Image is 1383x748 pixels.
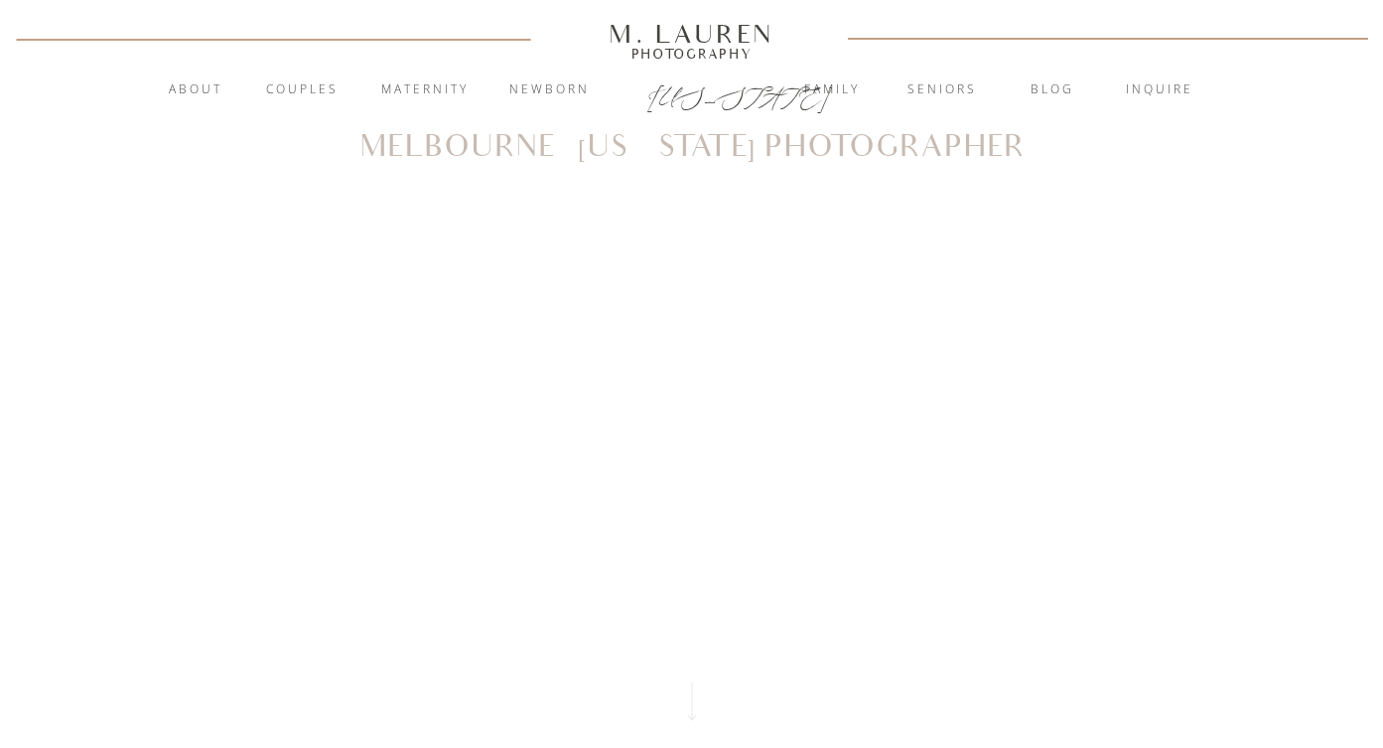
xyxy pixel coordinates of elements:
[249,80,356,100] a: Couples
[647,81,738,105] a: [US_STATE]
[999,80,1106,100] a: blog
[158,80,234,100] a: About
[330,133,1055,162] h1: Melbourne [US_STATE] Photographer
[550,23,834,45] a: M. Lauren
[778,80,886,100] a: Family
[625,659,761,676] a: View Gallery
[371,80,479,100] a: Maternity
[496,80,604,100] a: Newborn
[601,49,783,59] a: Photography
[889,80,996,100] a: Seniors
[1106,80,1213,100] a: inquire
